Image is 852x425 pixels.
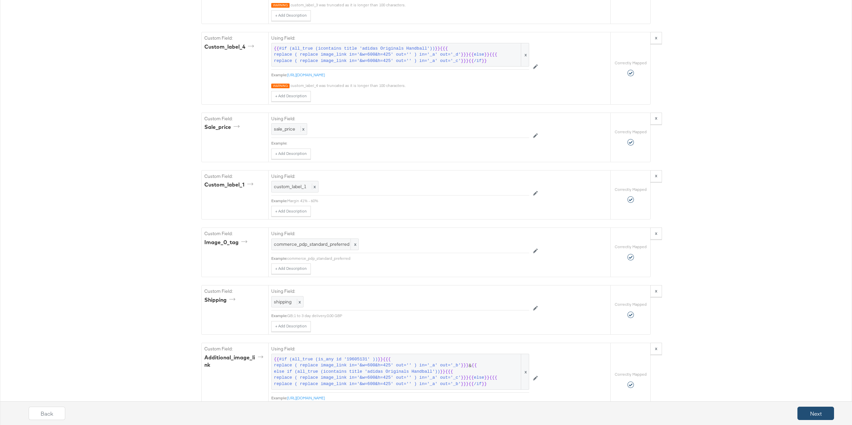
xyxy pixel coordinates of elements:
label: Using Field: [271,116,529,122]
span: {{ [469,58,474,64]
label: Custom Field: [204,346,266,352]
span: replace ( replace image_link in='&w=600&h=425' out='' ) in='_a' out='_d' [274,52,461,58]
div: Warning: [271,3,290,8]
span: }}} [461,58,469,64]
span: replace ( replace image_link in='&w=600&h=425' out='' ) in='_a' out='_c' [274,375,461,381]
span: {{ [469,381,474,387]
span: {{ [469,52,474,58]
div: custom_label_3 was truncated as it is longer than 100 characters. [291,2,529,8]
span: }} [435,46,440,52]
span: {{{ [490,375,497,381]
label: Correctly Mapped [615,60,647,66]
button: + Add Description [271,91,311,102]
span: }} [440,369,445,375]
div: Example: [271,395,287,401]
button: x [650,343,662,355]
span: commerce_pdp_standard_preferred [274,241,356,247]
span: else if (all_true (icontains title 'adidas Originals Handball')) [274,369,440,375]
div: Example: [271,313,287,318]
div: Example: [271,198,287,204]
label: Using Field: [271,288,529,294]
strong: x [655,35,657,41]
button: + Add Description [271,10,311,21]
button: Back [29,407,65,420]
button: + Add Description [271,206,311,216]
span: x [297,299,301,305]
span: }} [482,58,487,64]
span: custom_label_1 [274,184,307,190]
span: /if [474,381,482,387]
strong: x [655,345,657,351]
a: [URL][DOMAIN_NAME] [287,72,325,77]
span: replace ( replace image_link in='&w=600&h=425' out='' ) in='_a' out='_c' [274,58,461,64]
label: Correctly Mapped [615,244,647,249]
label: Correctly Mapped [615,372,647,377]
span: }}} [461,375,469,381]
span: }} [484,375,490,381]
span: {{{ [490,52,497,58]
button: x [650,113,662,125]
a: [URL][DOMAIN_NAME] [287,395,325,400]
label: Correctly Mapped [615,302,647,307]
label: Custom Field: [204,288,266,294]
span: }} [482,381,487,387]
div: additional_image_link [204,354,266,369]
span: /if [474,58,482,64]
label: Using Field: [271,173,529,180]
button: + Add Description [271,263,311,274]
strong: x [655,173,657,179]
div: Margin 41% - 60% [287,198,529,204]
span: {{{ [383,356,391,363]
span: }} [378,356,383,363]
span: {{{ [445,369,453,375]
div: shipping [204,296,238,304]
span: {{ [472,362,477,369]
span: #if (all_true (is_any id '19605131' )) [279,356,378,363]
span: x [301,126,305,132]
label: Custom Field: [204,230,266,237]
span: x [521,43,529,67]
span: {{ [469,375,474,381]
label: Using Field: [271,346,529,352]
label: Correctly Mapped [615,129,647,135]
button: x [650,32,662,44]
div: Example: [271,141,287,146]
label: Correctly Mapped [615,187,647,192]
div: Warning: [271,84,290,88]
span: shipping [274,299,292,305]
label: Using Field: [271,230,529,237]
span: }}} [461,362,469,369]
div: custom_label_1 [204,181,256,189]
span: }}} [461,52,469,58]
label: Custom Field: [204,116,266,122]
span: #if (all_true (icontains title 'adidas Originals Handball')) [279,46,435,52]
div: GB::1 to 3 day delivery:0.00 GBP [287,313,529,318]
div: sale_price [204,123,242,131]
button: + Add Description [271,321,311,332]
span: x [312,184,316,190]
label: Custom Field: [204,173,266,180]
div: commerce_pdp_standard_preferred [287,256,529,261]
span: replace ( replace image_link in='&w=600&h=425' out='' ) in='_a' out='_b' [274,362,461,369]
span: {{ [274,356,279,363]
strong: x [655,288,657,294]
button: x [650,227,662,239]
span: & [274,356,527,387]
span: sale_price [274,126,295,132]
div: custom_label_4 [204,43,256,51]
span: replace ( replace image_link in='&w=600&h=425' out='' ) in='_a' out='_b' [274,381,461,387]
span: {{ [274,46,279,52]
div: custom_label_4 was truncated as it is longer than 100 characters. [291,83,529,88]
div: Example: [271,256,287,261]
strong: x [655,115,657,121]
span: x [521,354,529,390]
span: {{{ [440,46,448,52]
span: }} [484,52,490,58]
span: }}} [461,381,469,387]
label: Custom Field: [204,35,266,41]
span: else [474,52,484,58]
button: + Add Description [271,149,311,159]
strong: x [655,230,657,236]
button: x [650,170,662,182]
button: x [650,285,662,297]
